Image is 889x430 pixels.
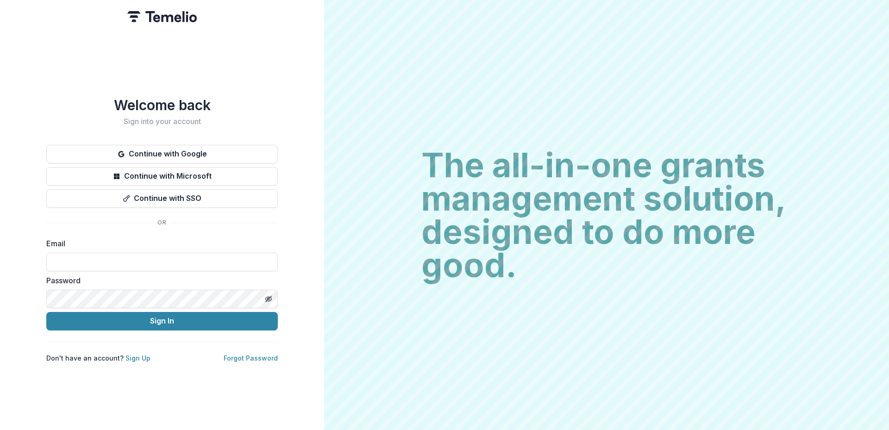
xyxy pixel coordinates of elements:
a: Forgot Password [224,354,278,362]
button: Continue with Microsoft [46,167,278,186]
button: Sign In [46,312,278,330]
img: Temelio [127,11,197,22]
button: Continue with SSO [46,189,278,208]
h2: Sign into your account [46,117,278,126]
label: Email [46,238,272,249]
a: Sign Up [125,354,150,362]
button: Continue with Google [46,145,278,163]
button: Toggle password visibility [261,292,276,306]
p: Don't have an account? [46,353,150,363]
h1: Welcome back [46,97,278,113]
label: Password [46,275,272,286]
